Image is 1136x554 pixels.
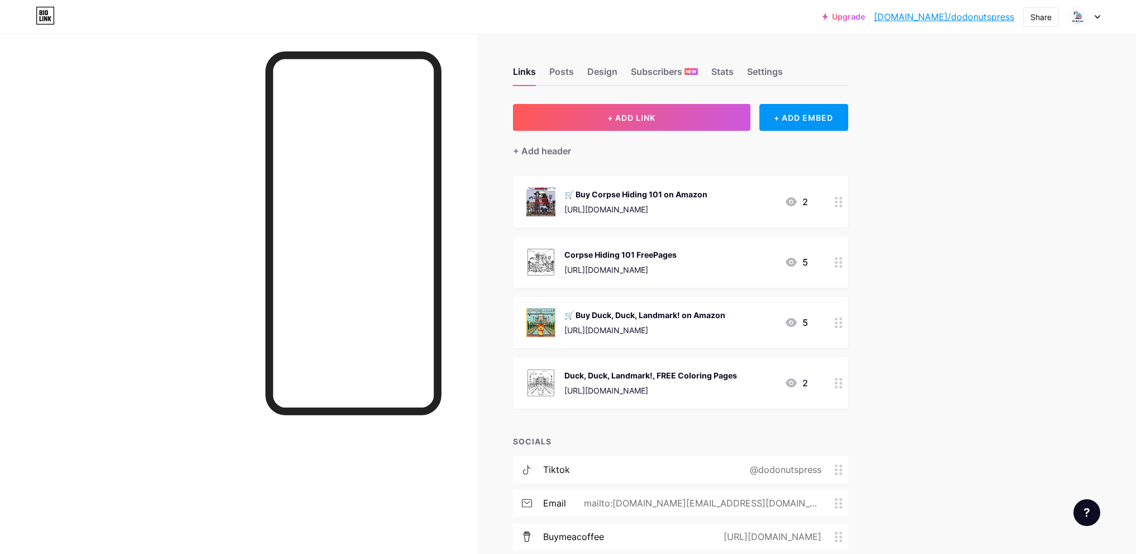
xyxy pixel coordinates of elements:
div: mailto:[DOMAIN_NAME][EMAIL_ADDRESS][DOMAIN_NAME] [566,496,835,510]
div: [URL][DOMAIN_NAME] [564,385,737,396]
div: Corpse Hiding 101 FreePages [564,249,677,261]
div: Share [1030,11,1052,23]
div: email [543,496,566,510]
div: 5 [785,316,808,329]
div: Settings [747,65,783,85]
div: @dodonutspress [732,463,835,476]
button: + ADD LINK [513,104,750,131]
div: [URL][DOMAIN_NAME] [706,530,835,543]
div: 5 [785,255,808,269]
div: [URL][DOMAIN_NAME] [564,324,725,336]
div: Design [587,65,617,85]
div: [URL][DOMAIN_NAME] [564,264,677,276]
div: Posts [549,65,574,85]
div: Stats [711,65,734,85]
img: Corpse Hiding 101 FreePages [526,248,555,277]
span: + ADD LINK [607,113,655,122]
div: Duck, Duck, Landmark!, FREE Coloring Pages [564,370,737,381]
img: 🛒 Buy Duck, Duck, Landmark! on Amazon [526,308,555,337]
div: buymeacoffee [543,530,604,543]
img: duckducklandmark [1067,6,1089,27]
img: 🛒 Buy Corpse Hiding 101 on Amazon [526,187,555,216]
a: [DOMAIN_NAME]/dodonutspress [874,10,1014,23]
img: Duck, Duck, Landmark!, FREE Coloring Pages [526,368,555,397]
div: 2 [785,195,808,209]
div: + ADD EMBED [759,104,848,131]
span: NEW [686,68,696,75]
div: Links [513,65,536,85]
div: tiktok [543,463,570,476]
div: Subscribers [631,65,698,85]
div: SOCIALS [513,435,848,447]
div: 2 [785,376,808,390]
div: 🛒 Buy Duck, Duck, Landmark! on Amazon [564,309,725,321]
div: + Add header [513,144,571,158]
a: Upgrade [823,12,865,21]
div: [URL][DOMAIN_NAME] [564,203,707,215]
div: 🛒 Buy Corpse Hiding 101 on Amazon [564,188,707,200]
